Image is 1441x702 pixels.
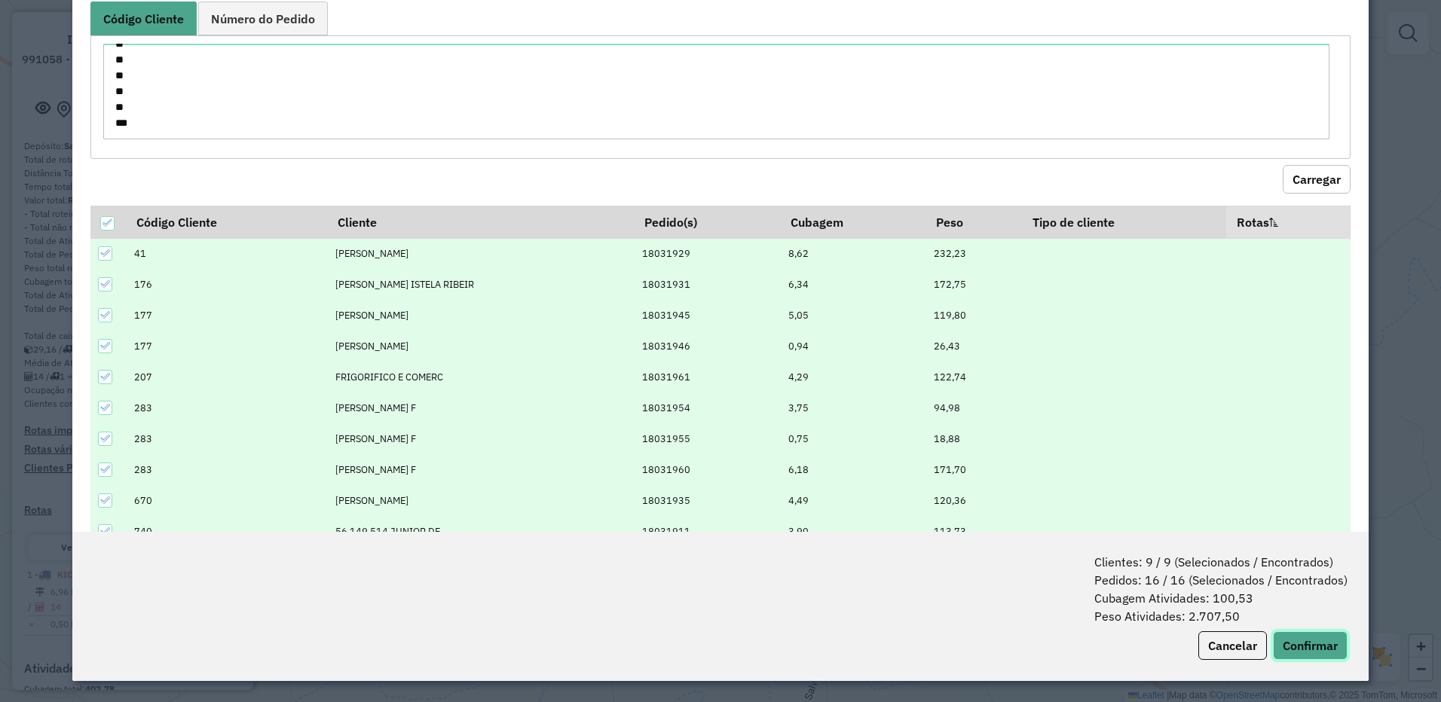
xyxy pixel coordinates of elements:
span: 18031954 [642,401,690,414]
td: 120,36 [926,485,1022,516]
td: 171,70 [926,454,1022,485]
td: 283 [126,454,327,485]
th: Código Cliente [126,206,327,238]
span: 18031960 [642,463,690,476]
td: 4,29 [780,362,926,392]
td: 6,34 [780,269,926,300]
td: 283 [126,423,327,454]
td: 207 [126,362,327,392]
td: 56.149.514 JUNIOR DE [327,516,634,547]
td: [PERSON_NAME] [327,300,634,331]
td: 740 [126,516,327,547]
td: 26,43 [926,331,1022,362]
td: 119,80 [926,300,1022,331]
td: FRIGORIFICO E COMERC [327,362,634,392]
th: Cliente [327,206,634,238]
th: Rotas [1226,206,1351,238]
td: 232,23 [926,238,1022,269]
span: 18031911 [642,525,690,538]
td: [PERSON_NAME] [327,331,634,362]
td: 176 [126,269,327,300]
td: [PERSON_NAME] F [327,423,634,454]
th: Peso [926,206,1022,238]
td: 6,18 [780,454,926,485]
td: 283 [126,392,327,423]
span: Clientes: 9 / 9 (Selecionados / Encontrados) Pedidos: 16 / 16 (Selecionados / Encontrados) Cubage... [1094,553,1348,625]
th: Pedido(s) [635,206,781,238]
td: 94,98 [926,392,1022,423]
span: 18031955 [642,432,690,445]
span: 18031945 [642,309,690,322]
td: 4,49 [780,485,926,516]
td: [PERSON_NAME] ISTELA RIBEIR [327,269,634,300]
td: [PERSON_NAME] [327,238,634,269]
td: 5,05 [780,300,926,331]
th: Tipo de cliente [1022,206,1226,238]
span: Número do Pedido [211,13,315,25]
span: 18031931 [642,278,690,291]
button: Confirmar [1273,631,1348,660]
td: [PERSON_NAME] F [327,392,634,423]
span: Código Cliente [103,13,184,25]
td: 670 [126,485,327,516]
td: 41 [126,238,327,269]
td: 177 [126,300,327,331]
span: 18031935 [642,494,690,507]
td: 0,75 [780,423,926,454]
td: 3,90 [780,516,926,547]
span: 18031946 [642,340,690,353]
span: 18031929 [642,247,690,260]
td: [PERSON_NAME] F [327,454,634,485]
span: 18031961 [642,371,690,383]
td: 18,88 [926,423,1022,454]
td: 172,75 [926,269,1022,300]
th: Cubagem [780,206,926,238]
td: 122,74 [926,362,1022,392]
td: [PERSON_NAME] [327,485,634,516]
button: Carregar [1283,165,1351,194]
td: 8,62 [780,238,926,269]
button: Cancelar [1198,631,1267,660]
td: 0,94 [780,331,926,362]
td: 113,73 [926,516,1022,547]
td: 177 [126,331,327,362]
td: 3,75 [780,392,926,423]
